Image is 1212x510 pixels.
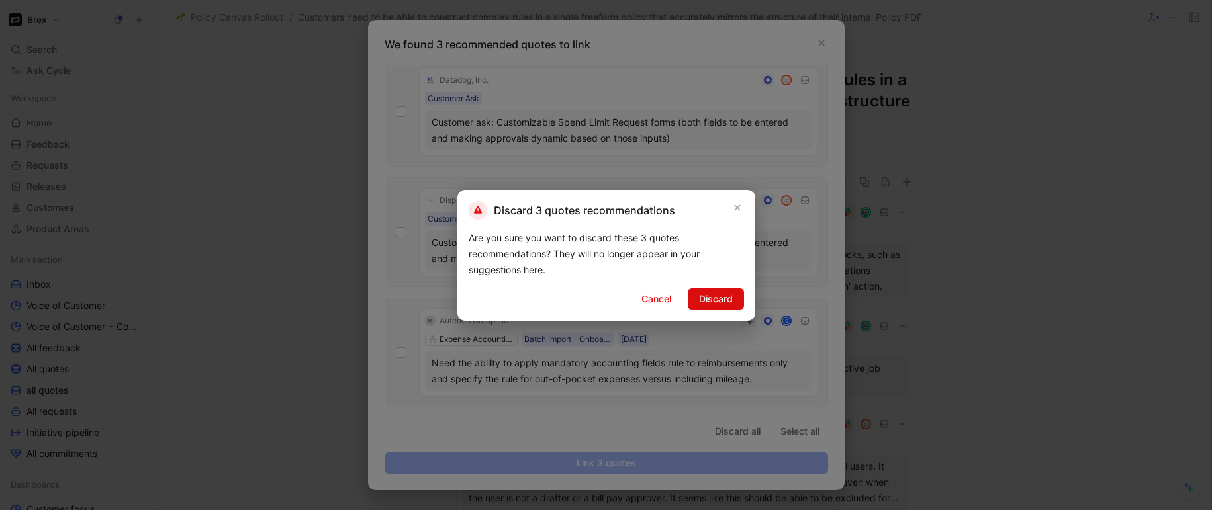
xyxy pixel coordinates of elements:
button: Discard [688,288,744,310]
span: Discard [699,291,733,307]
button: Cancel [630,288,682,310]
h2: Discard 3 quotes recommendations [469,201,675,220]
span: Cancel [641,291,671,307]
div: Are you sure you want to discard these 3 quotes recommendations? They will no longer appear in yo... [469,230,744,278]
